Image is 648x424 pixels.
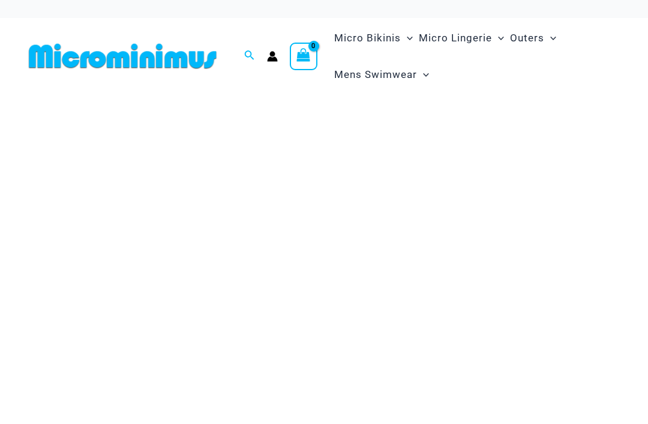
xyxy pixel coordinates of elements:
[244,49,255,64] a: Search icon link
[417,59,429,90] span: Menu Toggle
[401,23,413,53] span: Menu Toggle
[544,23,556,53] span: Menu Toggle
[331,56,432,93] a: Mens SwimwearMenu ToggleMenu Toggle
[329,18,624,95] nav: Site Navigation
[492,23,504,53] span: Menu Toggle
[290,43,317,70] a: View Shopping Cart, empty
[267,51,278,62] a: Account icon link
[334,23,401,53] span: Micro Bikinis
[507,20,559,56] a: OutersMenu ToggleMenu Toggle
[416,20,507,56] a: Micro LingerieMenu ToggleMenu Toggle
[331,20,416,56] a: Micro BikinisMenu ToggleMenu Toggle
[334,59,417,90] span: Mens Swimwear
[510,23,544,53] span: Outers
[24,43,221,70] img: MM SHOP LOGO FLAT
[419,23,492,53] span: Micro Lingerie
